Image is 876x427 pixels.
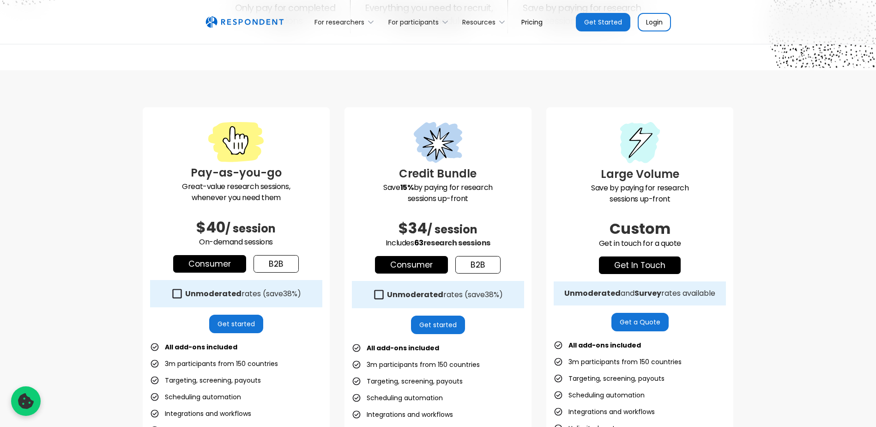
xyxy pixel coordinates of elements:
a: home [205,16,284,28]
p: Save by paying for research sessions up-front [352,182,524,204]
li: Integrations and workflows [150,407,251,420]
p: Get in touch for a quote [554,238,726,249]
li: Scheduling automation [150,390,241,403]
p: On-demand sessions [150,237,322,248]
span: / session [225,221,276,236]
a: Consumer [173,255,246,273]
a: Get Started [576,13,630,31]
span: research sessions [423,238,490,248]
strong: All add-ons included [367,343,439,353]
li: Targeting, screening, payouts [554,372,665,385]
strong: Unmoderated [185,288,242,299]
a: Login [638,13,671,31]
li: Scheduling automation [554,389,645,402]
span: / session [427,222,477,237]
div: For participants [383,11,457,33]
div: rates (save ) [185,289,301,299]
li: Integrations and workflows [352,408,453,421]
h3: Pay-as-you-go [150,165,322,181]
a: get in touch [599,256,681,274]
a: Get a Quote [611,313,669,331]
a: b2b [254,255,299,273]
a: b2b [455,256,501,274]
strong: Unmoderated [564,288,621,299]
li: 3m participants from 150 countries [150,357,278,370]
span: $34 [399,218,427,238]
h3: Credit Bundle [352,165,524,182]
p: Great-value research sessions, whenever you need them [150,181,322,203]
a: Get started [209,315,263,333]
p: Includes [352,238,524,249]
a: Consumer [375,256,448,274]
strong: Unmoderated [387,289,443,300]
h3: Large Volume [554,166,726,183]
strong: All add-ons included [568,341,641,350]
img: Untitled UI logotext [205,16,284,28]
div: For researchers [309,11,383,33]
div: and rates available [564,289,715,298]
span: $40 [196,217,225,238]
p: Save by paying for research sessions up-front [554,183,726,205]
span: 63 [414,238,423,248]
li: Targeting, screening, payouts [352,375,463,388]
div: For participants [388,18,439,27]
a: Pricing [514,11,550,33]
li: Targeting, screening, payouts [150,374,261,387]
li: Integrations and workflows [554,405,655,418]
div: For researchers [314,18,364,27]
strong: Survey [634,288,661,299]
div: rates (save ) [387,290,503,299]
strong: All add-ons included [165,342,237,352]
li: 3m participants from 150 countries [554,355,682,368]
div: Resources [457,11,514,33]
div: Resources [462,18,495,27]
a: Get started [411,316,465,334]
span: Custom [610,218,671,239]
li: 3m participants from 150 countries [352,358,480,371]
span: 38% [283,288,297,299]
span: 38% [485,289,499,300]
li: Scheduling automation [352,391,443,404]
strong: 15% [400,182,414,193]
